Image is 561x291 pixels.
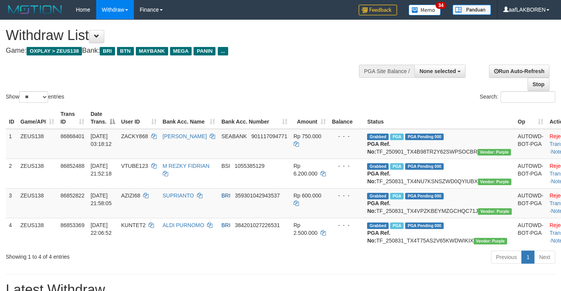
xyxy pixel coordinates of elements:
[6,250,228,261] div: Showing 1 to 4 of 4 entries
[6,159,17,188] td: 2
[163,192,194,199] a: SUPRIANTO
[60,163,84,169] span: 86852488
[390,222,404,229] span: Marked by aaftrukkakada
[218,107,290,129] th: Bank Acc. Number: activate to sort column ascending
[364,107,514,129] th: Status
[367,200,390,214] b: PGA Ref. No:
[6,107,17,129] th: ID
[364,218,514,248] td: TF_250831_TX4T75AS2V65KWDWIKIX
[367,163,389,170] span: Grabbed
[19,91,48,103] select: Showentries
[221,133,247,139] span: SEABANK
[17,188,57,218] td: ZEUS138
[367,134,389,140] span: Grabbed
[170,47,192,55] span: MEGA
[17,129,57,159] td: ZEUS138
[489,65,549,78] a: Run Auto-Refresh
[367,171,390,184] b: PGA Ref. No:
[160,107,219,129] th: Bank Acc. Name: activate to sort column ascending
[390,193,404,199] span: Marked by aaftrukkakada
[405,134,444,140] span: PGA Pending
[163,163,210,169] a: M REZKY FIDRIAN
[419,68,456,74] span: None selected
[194,47,215,55] span: PANIN
[121,133,148,139] span: ZACKY868
[221,163,230,169] span: BSI
[6,28,366,43] h1: Withdraw List
[163,222,204,228] a: ALDI PURNOMO
[291,107,329,129] th: Amount: activate to sort column ascending
[6,218,17,248] td: 4
[87,107,118,129] th: Date Trans.: activate to sort column descending
[6,91,64,103] label: Show entries
[359,5,397,15] img: Feedback.jpg
[534,251,555,264] a: Next
[221,192,230,199] span: BRI
[218,47,228,55] span: ...
[480,91,555,103] label: Search:
[332,162,361,170] div: - - -
[235,163,265,169] span: Copy 1055385129 to clipboard
[332,192,361,199] div: - - -
[491,251,522,264] a: Previous
[436,2,446,9] span: 34
[359,65,414,78] div: PGA Site Balance /
[478,149,511,156] span: Vendor URL: https://trx4.1velocity.biz
[118,107,160,129] th: User ID: activate to sort column ascending
[17,159,57,188] td: ZEUS138
[364,188,514,218] td: TF_250831_TX4VPZKBEYMZGCHQC71J
[163,133,207,139] a: [PERSON_NAME]
[367,222,389,229] span: Grabbed
[478,179,511,185] span: Vendor URL: https://trx4.1velocity.biz
[478,208,511,215] span: Vendor URL: https://trx4.1velocity.biz
[90,163,112,177] span: [DATE] 21:52:18
[121,163,148,169] span: VTUBE123
[515,159,547,188] td: AUTOWD-BOT-PGA
[251,133,287,139] span: Copy 901117094771 to clipboard
[60,222,84,228] span: 86853369
[405,163,444,170] span: PGA Pending
[121,192,140,199] span: AZIZI68
[117,47,134,55] span: BTN
[235,222,280,228] span: Copy 384201027226531 to clipboard
[390,163,404,170] span: Marked by aafsolysreylen
[90,222,112,236] span: [DATE] 22:06:52
[6,129,17,159] td: 1
[60,133,84,139] span: 86868401
[57,107,87,129] th: Trans ID: activate to sort column ascending
[136,47,168,55] span: MAYBANK
[294,192,321,199] span: Rp 600.000
[100,47,115,55] span: BRI
[515,107,547,129] th: Op: activate to sort column ascending
[60,192,84,199] span: 86852822
[6,47,366,55] h4: Game: Bank:
[364,129,514,159] td: TF_250901_TX4B98TR2Y62SWPSOCBR
[474,238,507,244] span: Vendor URL: https://trx4.1velocity.biz
[332,221,361,229] div: - - -
[17,107,57,129] th: Game/API: activate to sort column ascending
[27,47,82,55] span: OXPLAY > ZEUS138
[367,193,389,199] span: Grabbed
[332,132,361,140] div: - - -
[294,133,321,139] span: Rp 750.000
[367,141,390,155] b: PGA Ref. No:
[390,134,404,140] span: Marked by aaftrukkakada
[294,222,317,236] span: Rp 2.500.000
[364,159,514,188] td: TF_250831_TX4NU7KSNSZWD0QYIUBX
[515,188,547,218] td: AUTOWD-BOT-PGA
[405,193,444,199] span: PGA Pending
[367,230,390,244] b: PGA Ref. No:
[515,129,547,159] td: AUTOWD-BOT-PGA
[452,5,491,15] img: panduan.png
[6,4,64,15] img: MOTION_logo.png
[515,218,547,248] td: AUTOWD-BOT-PGA
[90,133,112,147] span: [DATE] 03:18:12
[528,78,549,91] a: Stop
[221,222,230,228] span: BRI
[329,107,364,129] th: Balance
[6,188,17,218] td: 3
[294,163,317,177] span: Rp 6.200.000
[90,192,112,206] span: [DATE] 21:58:05
[17,218,57,248] td: ZEUS138
[235,192,280,199] span: Copy 359301042943537 to clipboard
